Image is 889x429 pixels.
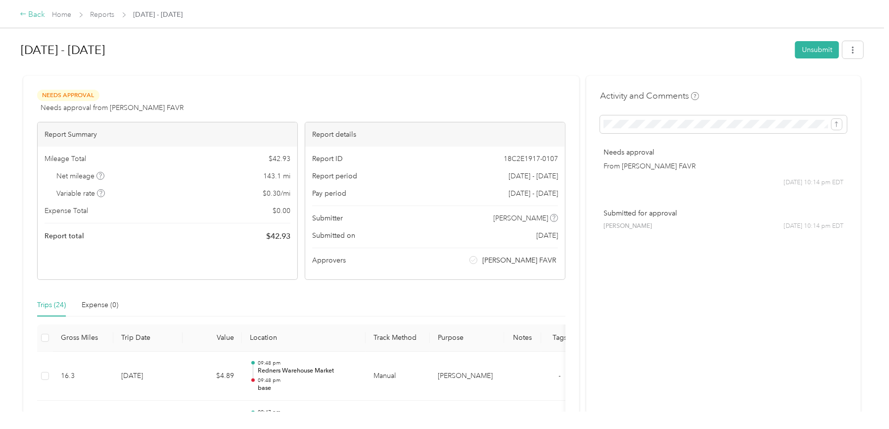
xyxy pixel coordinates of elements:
[91,10,115,19] a: Reports
[37,300,66,311] div: Trips (24)
[45,206,88,216] span: Expense Total
[536,230,558,241] span: [DATE]
[113,324,183,352] th: Trip Date
[305,122,565,147] div: Report details
[430,352,504,401] td: Acosta
[45,231,84,241] span: Report total
[312,171,357,181] span: Report period
[41,103,184,113] span: Needs approval from [PERSON_NAME] FAVR
[183,352,242,401] td: $4.89
[242,324,366,352] th: Location
[600,90,699,102] h4: Activity and Comments
[312,213,343,223] span: Submitter
[263,188,290,199] span: $ 0.30 / mi
[604,208,843,218] p: Submitted for approval
[784,222,843,231] span: [DATE] 10:14 pm EDT
[258,377,358,384] p: 09:48 pm
[53,324,113,352] th: Gross Miles
[258,409,358,416] p: 09:47 pm
[21,38,788,62] h1: Sep 1 - 15, 2025
[20,9,46,21] div: Back
[53,352,113,401] td: 16.3
[183,324,242,352] th: Value
[269,154,290,164] span: $ 42.93
[113,352,183,401] td: [DATE]
[604,222,652,231] span: [PERSON_NAME]
[494,213,549,223] span: [PERSON_NAME]
[134,9,183,20] span: [DATE] - [DATE]
[504,154,558,164] span: 18C2E1917-0107
[541,324,578,352] th: Tags
[509,171,558,181] span: [DATE] - [DATE]
[604,147,843,158] p: Needs approval
[82,300,118,311] div: Expense (0)
[366,324,430,352] th: Track Method
[504,324,541,352] th: Notes
[258,360,358,367] p: 09:48 pm
[45,154,86,164] span: Mileage Total
[834,374,889,429] iframe: Everlance-gr Chat Button Frame
[312,154,343,164] span: Report ID
[312,188,346,199] span: Pay period
[795,41,839,58] button: Unsubmit
[509,188,558,199] span: [DATE] - [DATE]
[57,188,105,199] span: Variable rate
[604,161,843,171] p: From [PERSON_NAME] FAVR
[312,230,355,241] span: Submitted on
[38,122,297,147] div: Report Summary
[266,230,290,242] span: $ 42.93
[52,10,72,19] a: Home
[784,178,843,187] span: [DATE] 10:14 pm EDT
[37,90,99,101] span: Needs Approval
[258,384,358,393] p: base
[263,171,290,181] span: 143.1 mi
[430,324,504,352] th: Purpose
[258,367,358,375] p: Redners Warehouse Market
[559,372,561,380] span: -
[483,255,557,266] span: [PERSON_NAME] FAVR
[366,352,430,401] td: Manual
[312,255,346,266] span: Approvers
[57,171,105,181] span: Net mileage
[273,206,290,216] span: $ 0.00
